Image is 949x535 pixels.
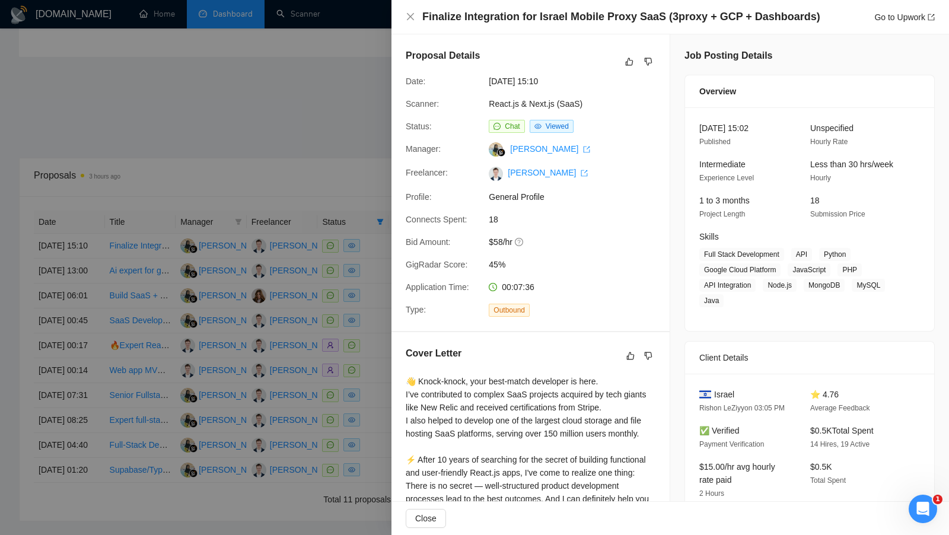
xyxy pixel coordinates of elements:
span: 14 Hires, 19 Active [810,440,870,448]
span: Less than 30 hrs/week [810,160,893,169]
span: 2 Hours [699,489,724,498]
span: Skills [699,232,719,241]
span: dislike [644,57,652,66]
span: Rishon LeZiyyon 03:05 PM [699,404,785,412]
span: Java [699,294,724,307]
span: eye [534,123,542,130]
span: ✅ Verified [699,426,740,435]
span: like [626,351,635,361]
span: Total Spent [810,476,846,485]
span: Published [699,138,731,146]
span: PHP [837,263,862,276]
span: JavaScript [788,263,830,276]
span: question-circle [515,237,524,247]
a: Go to Upworkexport [874,12,935,22]
button: like [622,55,636,69]
span: $0.5K [810,462,832,472]
span: export [581,170,588,177]
span: API Integration [699,279,756,292]
span: Hourly Rate [810,138,848,146]
span: Overview [699,85,736,98]
span: Hourly [810,174,831,182]
button: like [623,349,638,363]
span: $15.00/hr avg hourly rate paid [699,462,775,485]
span: Average Feedback [810,404,870,412]
span: API [791,248,812,261]
div: Client Details [699,342,920,374]
span: message [493,123,501,130]
h5: Proposal Details [406,49,480,63]
h5: Cover Letter [406,346,461,361]
h4: Finalize Integration for Israel Mobile Proxy SaaS (3proxy + GCP + Dashboards) [422,9,820,24]
span: export [928,14,935,21]
span: Node.js [763,279,797,292]
span: Intermediate [699,160,746,169]
span: Scanner: [406,99,439,109]
span: Full Stack Development [699,248,784,261]
span: General Profile [489,190,667,203]
span: dislike [644,351,652,361]
span: Viewed [546,122,569,130]
span: Python [819,248,851,261]
span: 18 [489,213,667,226]
span: $0.5K Total Spent [810,426,874,435]
span: close [406,12,415,21]
span: Experience Level [699,174,754,182]
button: dislike [641,349,655,363]
span: Bid Amount: [406,237,451,247]
button: Close [406,509,446,528]
span: Profile: [406,192,432,202]
span: Unspecified [810,123,854,133]
span: like [625,57,633,66]
span: MySQL [852,279,885,292]
span: Submission Price [810,210,865,218]
span: Status: [406,122,432,131]
span: Connects Spent: [406,215,467,224]
span: Freelancer: [406,168,448,177]
span: Outbound [489,304,530,317]
span: [DATE] 15:10 [489,75,667,88]
span: Project Length [699,210,745,218]
span: Israel [714,388,734,401]
a: [PERSON_NAME] export [508,168,588,177]
span: [DATE] 15:02 [699,123,749,133]
span: Payment Verification [699,440,764,448]
span: Close [415,512,437,525]
button: Close [406,12,415,22]
span: Google Cloud Platform [699,263,781,276]
span: 00:07:36 [502,282,534,292]
img: gigradar-bm.png [497,148,505,157]
span: Type: [406,305,426,314]
span: Application Time: [406,282,469,292]
a: [PERSON_NAME] export [510,144,590,154]
span: Manager: [406,144,441,154]
span: 1 [933,495,942,504]
h5: Job Posting Details [684,49,772,63]
iframe: Intercom live chat [909,495,937,523]
span: Chat [505,122,520,130]
span: 45% [489,258,667,271]
img: c1_fsFQzHV2VmH7mWWVJ27C7gGnwgFt4cz0QI6CAgkd-bqVs2KLxoI1bslauOUaXpc [489,167,503,181]
span: 18 [810,196,820,205]
span: $58/hr [489,235,667,249]
span: ⭐ 4.76 [810,390,839,399]
span: GigRadar Score: [406,260,467,269]
span: MongoDB [804,279,845,292]
button: dislike [641,55,655,69]
span: export [583,146,590,153]
span: Date: [406,77,425,86]
span: 1 to 3 months [699,196,750,205]
img: 🇮🇱 [699,388,711,401]
a: React.js & Next.js (SaaS) [489,99,582,109]
span: clock-circle [489,283,497,291]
